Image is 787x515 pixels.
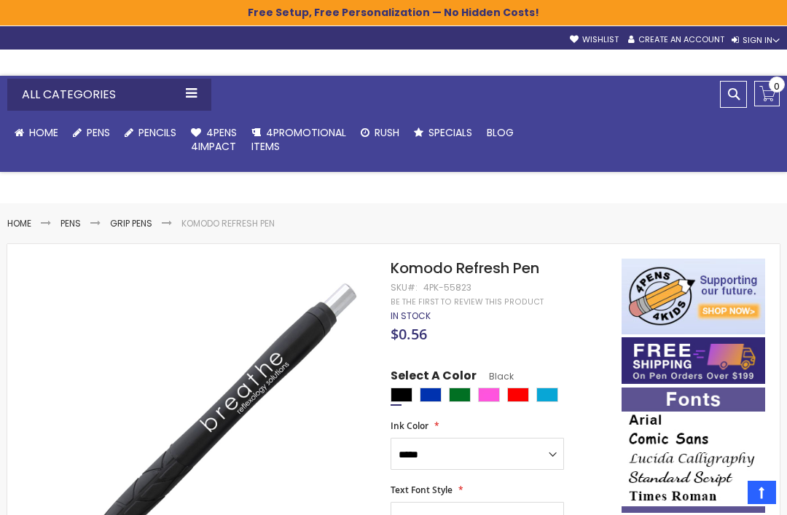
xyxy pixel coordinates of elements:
[391,420,428,432] span: Ink Color
[477,370,514,382] span: Black
[391,484,453,496] span: Text Font Style
[754,81,780,106] a: 0
[7,79,211,111] div: All Categories
[570,34,619,45] a: Wishlist
[181,218,275,229] li: Komodo Refresh Pen
[391,310,431,322] span: In stock
[391,324,427,344] span: $0.56
[622,259,765,334] img: 4pens 4 kids
[420,388,442,402] div: Blue
[748,481,776,504] a: Top
[60,217,81,229] a: Pens
[138,125,176,140] span: Pencils
[66,111,117,155] a: Pens
[117,111,184,155] a: Pencils
[29,125,58,140] span: Home
[622,337,765,384] img: Free shipping on orders over $199
[191,125,237,154] span: 4Pens 4impact
[251,125,346,154] span: 4PROMOTIONAL ITEMS
[391,281,418,294] strong: SKU
[391,388,412,402] div: Black
[449,388,471,402] div: Green
[428,125,472,140] span: Specials
[391,368,477,388] span: Select A Color
[507,388,529,402] div: Red
[7,217,31,229] a: Home
[391,310,431,322] div: Availability
[774,79,780,93] span: 0
[479,111,521,155] a: Blog
[622,388,765,514] img: font-personalization-examples
[87,125,110,140] span: Pens
[628,34,724,45] a: Create an Account
[732,35,780,46] div: Sign In
[423,282,471,294] div: 4PK-55823
[536,388,558,402] div: Turquoise
[184,111,244,169] a: 4Pens4impact
[244,111,353,169] a: 4PROMOTIONALITEMS
[353,111,407,155] a: Rush
[7,111,66,155] a: Home
[375,125,399,140] span: Rush
[487,125,514,140] span: Blog
[407,111,479,155] a: Specials
[391,258,539,278] span: Komodo Refresh Pen
[478,388,500,402] div: Pink
[391,296,544,307] a: Be the first to review this product
[110,217,152,229] a: Grip Pens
